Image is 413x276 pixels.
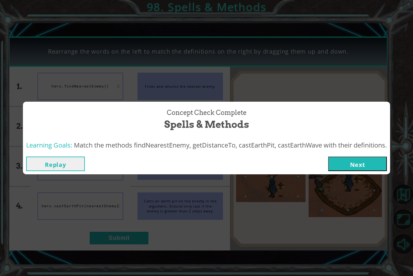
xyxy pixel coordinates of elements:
[164,118,249,131] span: Spells & Methods
[26,141,72,149] span: Learning Goals:
[328,157,387,171] button: Next
[74,141,387,149] span: Match the methods findNearestEnemy, getDistanceTo, castEarthPit, castEarthWave with their definit...
[167,108,247,118] span: Concept Check Complete
[26,157,85,171] button: Replay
